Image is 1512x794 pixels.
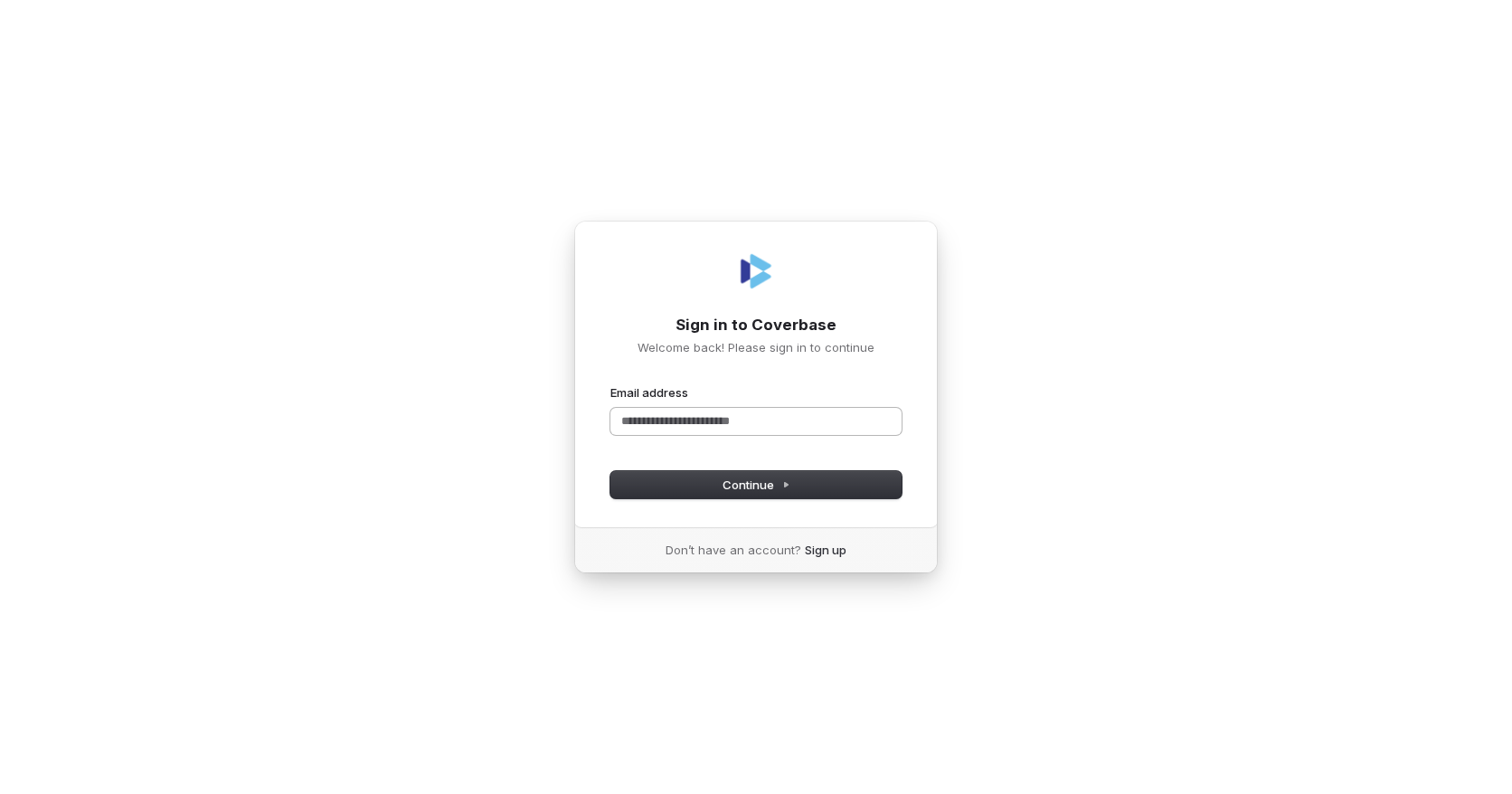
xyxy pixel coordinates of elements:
p: Welcome back! Please sign in to continue [610,339,902,355]
span: Continue [723,477,790,493]
span: Don’t have an account? [666,542,801,558]
label: Email address [610,384,688,401]
button: Continue [610,471,902,498]
img: Coverbase [734,250,778,293]
h1: Sign in to Coverbase [610,315,902,336]
a: Sign up [805,542,846,558]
